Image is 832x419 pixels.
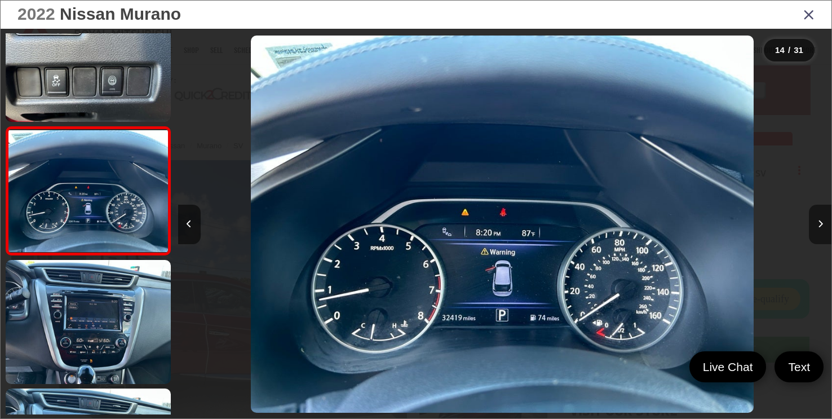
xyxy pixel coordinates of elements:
a: Text [775,351,824,382]
img: 2022 Nissan Murano SV [4,259,172,385]
img: 2022 Nissan Murano SV [7,130,169,252]
span: / [787,46,791,54]
span: 14 [775,45,785,55]
span: Text [782,359,816,374]
span: Nissan Murano [60,5,181,23]
img: 2022 Nissan Murano SV [251,36,754,413]
div: 2022 Nissan Murano SV 13 [175,36,829,413]
span: 2022 [17,5,55,23]
button: Next image [809,205,831,244]
span: 31 [794,45,803,55]
span: Live Chat [697,359,759,374]
button: Previous image [178,205,201,244]
i: Close gallery [803,7,815,21]
a: Live Chat [689,351,767,382]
